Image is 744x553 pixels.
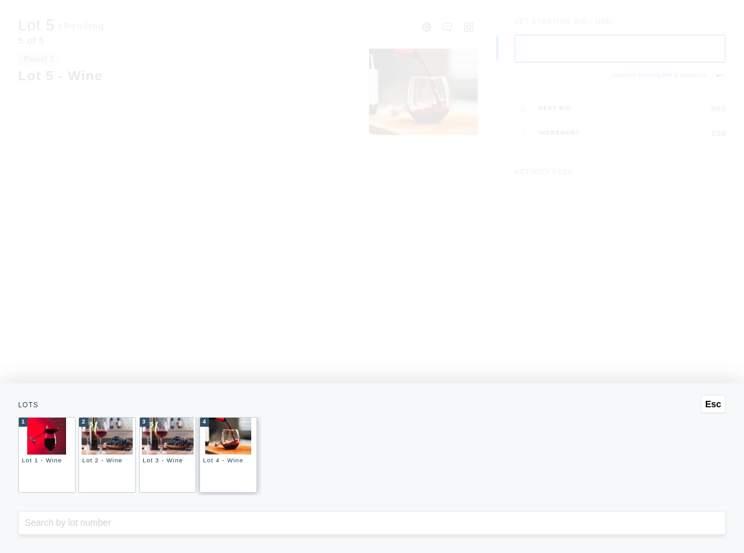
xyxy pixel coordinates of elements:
div: Lot 2 - Wine [82,457,122,464]
div: Lot 3 - Wine [142,457,183,464]
button: Esc [701,395,726,413]
div: 3 [140,418,149,427]
div: 2 [79,418,88,427]
div: Lot 4 - Wine [203,457,243,464]
input: Search by lot number [18,511,726,535]
div: 1 [19,418,28,427]
span: Esc [705,399,721,409]
div: 4 [200,418,209,427]
div: Lot 1 - Wine [22,457,62,464]
div: Lots [18,401,726,409]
